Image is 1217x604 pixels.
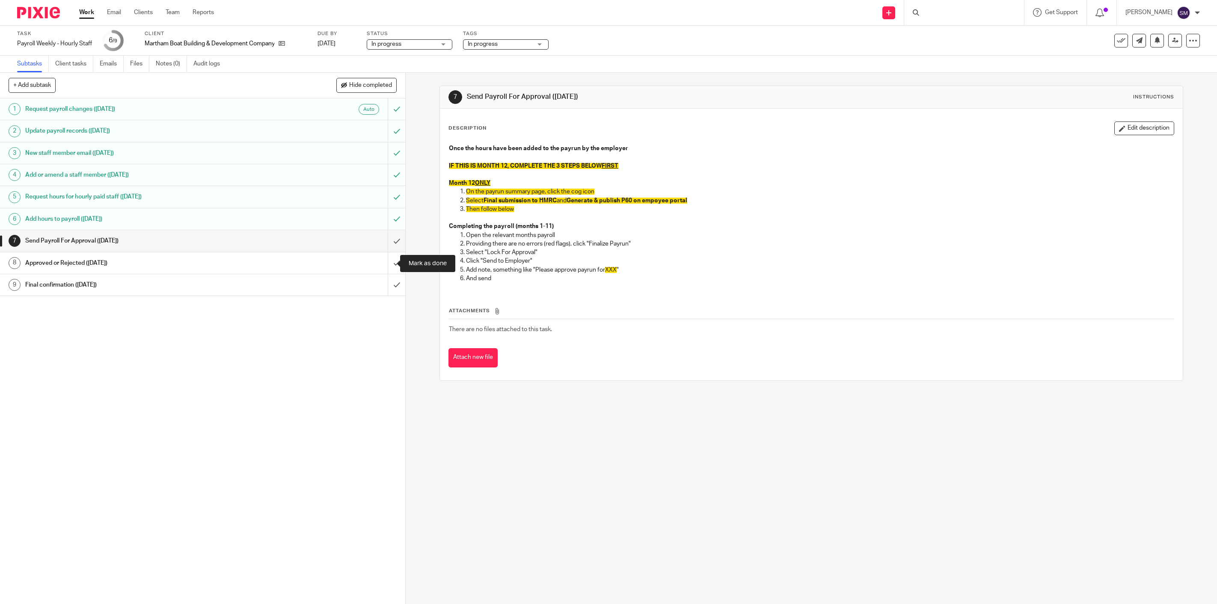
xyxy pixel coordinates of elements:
p: Select "Lock For Approval" [466,248,1174,257]
span: In progress [371,41,401,47]
div: 3 [9,147,21,159]
button: Hide completed [336,78,397,92]
button: Edit description [1114,121,1174,135]
button: + Add subtask [9,78,56,92]
div: 2 [9,125,21,137]
div: 5 [9,191,21,203]
a: Emails [100,56,124,72]
div: 7 [9,235,21,247]
strong: Once the hours have been added to the payrun by the employer [449,145,628,151]
a: Team [166,8,180,17]
a: Subtasks [17,56,49,72]
a: Notes (0) [156,56,187,72]
span: Final submission to HMRC [484,198,557,204]
div: 7 [448,90,462,104]
h1: Send Payroll For Approval ([DATE]) [25,234,261,247]
p: [PERSON_NAME] [1125,8,1172,17]
a: Files [130,56,149,72]
span: Get Support [1045,9,1078,15]
p: And send [466,274,1174,283]
p: Providing there are no errors (red flags), click "Finalize Payrun" [466,240,1174,248]
div: Payroll Weekly - Hourly Staff [17,39,92,48]
label: Due by [318,30,356,37]
span: On the payrun summary page, click the cog icon [466,189,594,195]
h1: Add or amend a staff member ([DATE]) [25,169,261,181]
h1: New staff member email ([DATE]) [25,147,261,160]
div: 1 [9,103,21,115]
label: Status [367,30,452,37]
div: 4 [9,169,21,181]
small: /9 [113,38,117,43]
span: and [557,198,567,204]
label: Client [145,30,307,37]
p: Description [448,125,487,132]
p: Click "Send to Employer" [466,257,1174,265]
a: Clients [134,8,153,17]
p: Open the relevant months payroll [466,231,1174,240]
span: There are no files attached to this task. [449,326,552,332]
h1: Final confirmation ([DATE]) [25,278,261,291]
span: Generate & publish P60 on empoyee portal [567,198,687,204]
a: Work [79,8,94,17]
label: Tags [463,30,549,37]
span: IF THIS IS MONTH 12, COMPLETE THE 3 STEPS BELOW [449,163,602,169]
h1: Add hours to payroll ([DATE]) [25,213,261,225]
a: Audit logs [193,56,226,72]
h1: Request payroll changes ([DATE]) [25,103,261,115]
img: svg%3E [1177,6,1190,20]
a: Client tasks [55,56,93,72]
span: Then follow below [466,206,514,212]
p: Add note, something like "Please approve payrun for " [466,266,1174,274]
div: 6 [109,36,117,45]
strong: Completing the payroll (months 1-11) [449,223,554,229]
span: [DATE] [318,41,335,47]
span: ONLY [475,180,490,186]
h1: Request hours for hourly paid staff ([DATE]) [25,190,261,203]
h1: Update payroll records ([DATE]) [25,124,261,137]
img: Pixie [17,7,60,18]
div: 8 [9,257,21,269]
a: Email [107,8,121,17]
label: Task [17,30,92,37]
span: Hide completed [349,82,392,89]
h1: Send Payroll For Approval ([DATE]) [467,92,830,101]
span: Attachments [449,308,490,313]
div: 9 [9,279,21,291]
div: Instructions [1133,94,1174,101]
span: In progress [468,41,498,47]
button: Attach new file [448,348,498,367]
p: Martham Boat Building & Development Company Limited [145,39,274,48]
span: FIRST [602,163,618,169]
span: Month 12 [449,180,475,186]
div: Auto [359,104,379,115]
h1: Approved or Rejected ([DATE]) [25,257,261,269]
div: 6 [9,213,21,225]
span: Select [466,198,484,204]
span: XXX [605,267,617,273]
a: Reports [193,8,214,17]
